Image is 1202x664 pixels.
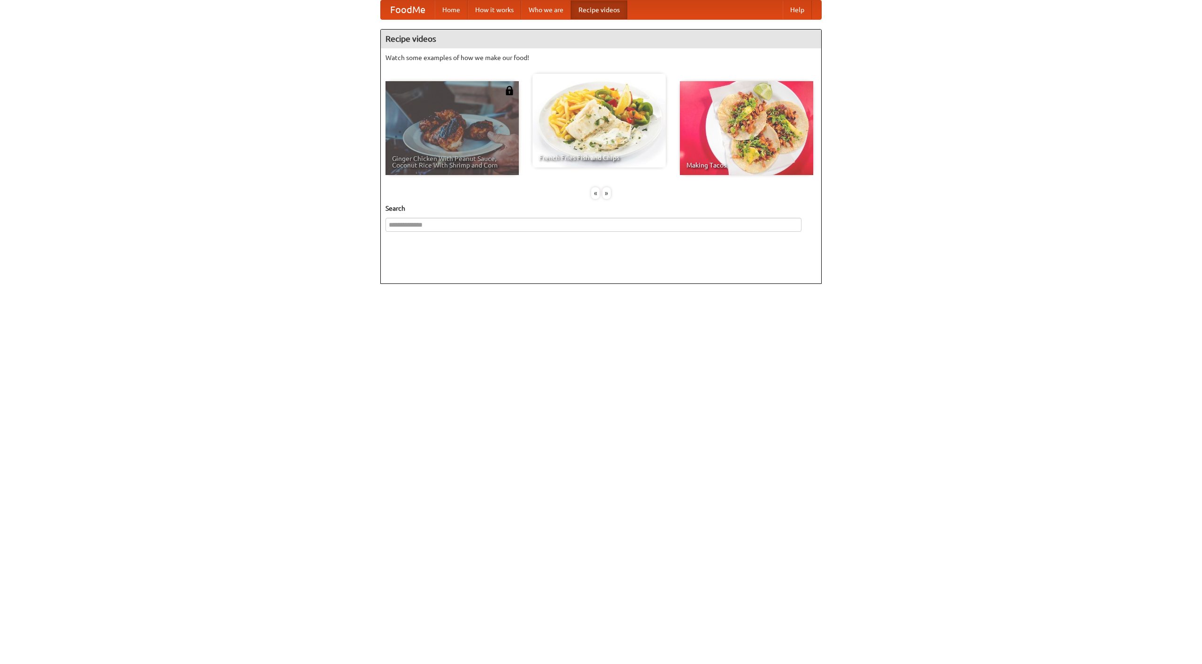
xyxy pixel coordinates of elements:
h5: Search [385,204,817,213]
p: Watch some examples of how we make our food! [385,53,817,62]
span: French Fries Fish and Chips [539,154,659,161]
a: FoodMe [381,0,435,19]
span: Making Tacos [686,162,807,168]
a: Who we are [521,0,571,19]
div: » [602,187,611,199]
a: Help [783,0,812,19]
a: Making Tacos [680,81,813,175]
img: 483408.png [505,86,514,95]
a: French Fries Fish and Chips [532,74,666,168]
div: « [591,187,600,199]
a: Recipe videos [571,0,627,19]
a: How it works [468,0,521,19]
a: Home [435,0,468,19]
h4: Recipe videos [381,30,821,48]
